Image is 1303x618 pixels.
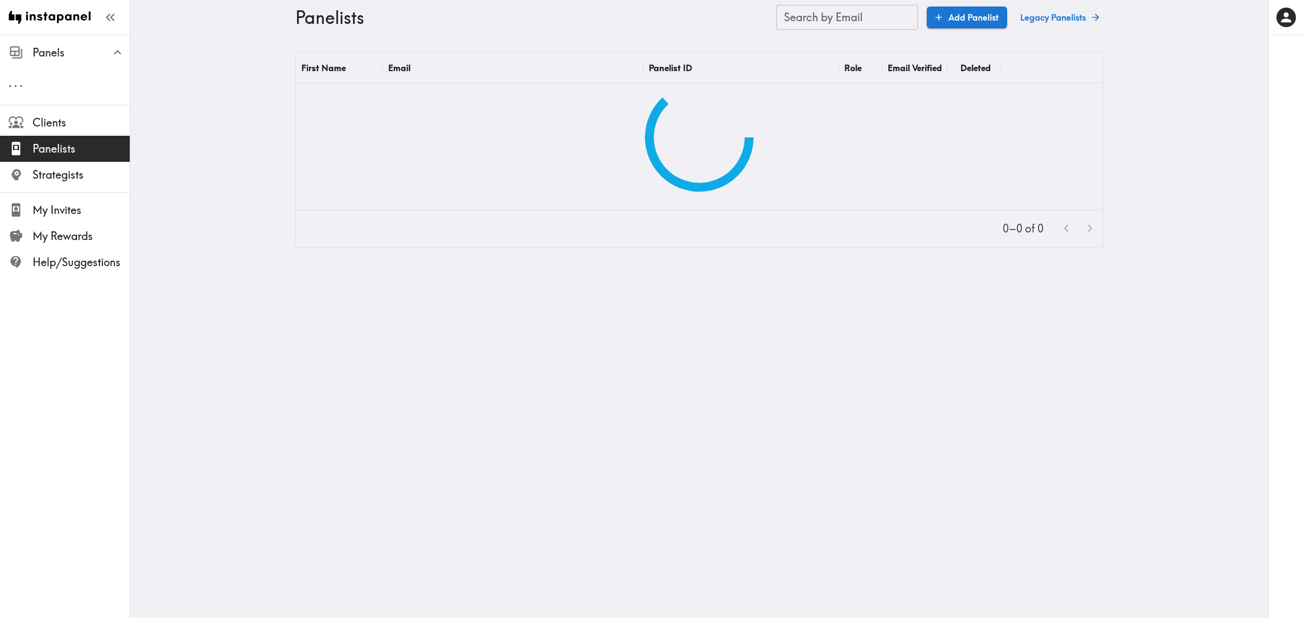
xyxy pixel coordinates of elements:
[388,62,410,73] div: Email
[301,62,346,73] div: First Name
[649,62,692,73] div: Panelist ID
[33,167,130,182] span: Strategists
[888,62,942,73] div: Email Verified
[33,229,130,244] span: My Rewards
[9,76,12,90] span: .
[1003,221,1043,236] p: 0–0 of 0
[14,76,17,90] span: .
[960,62,991,73] div: Deleted
[33,115,130,130] span: Clients
[33,255,130,270] span: Help/Suggestions
[1016,7,1103,28] a: Legacy Panelists
[33,203,130,218] span: My Invites
[927,7,1007,28] a: Add Panelist
[295,7,768,28] h3: Panelists
[33,45,130,60] span: Panels
[20,76,23,90] span: .
[33,141,130,156] span: Panelists
[844,62,862,73] div: Role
